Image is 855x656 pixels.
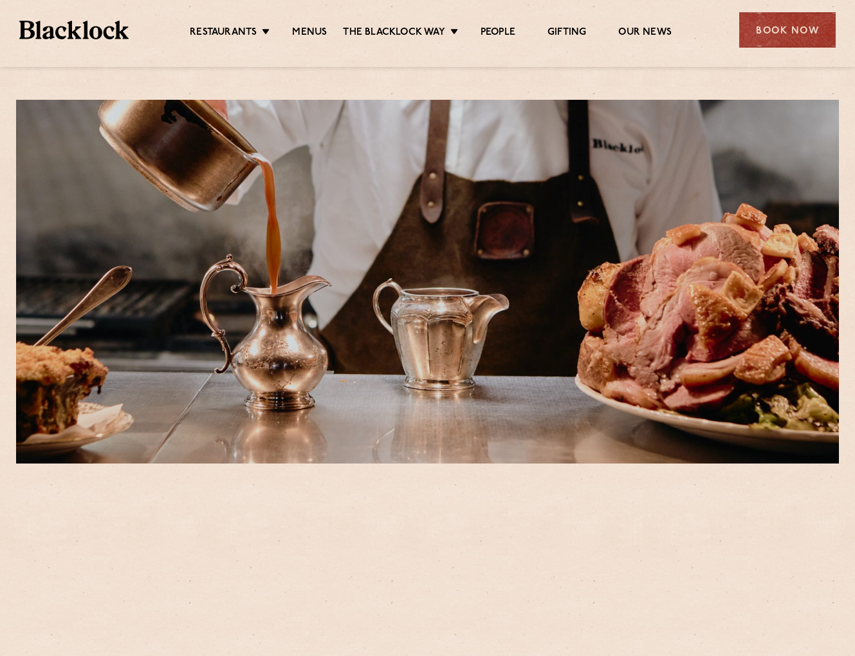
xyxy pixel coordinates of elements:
a: Restaurants [190,26,257,41]
div: Book Now [739,12,836,48]
a: People [481,26,515,41]
a: The Blacklock Way [343,26,445,41]
a: Our News [618,26,672,41]
img: BL_Textured_Logo-footer-cropped.svg [19,21,129,39]
a: Menus [292,26,327,41]
a: Gifting [547,26,586,41]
